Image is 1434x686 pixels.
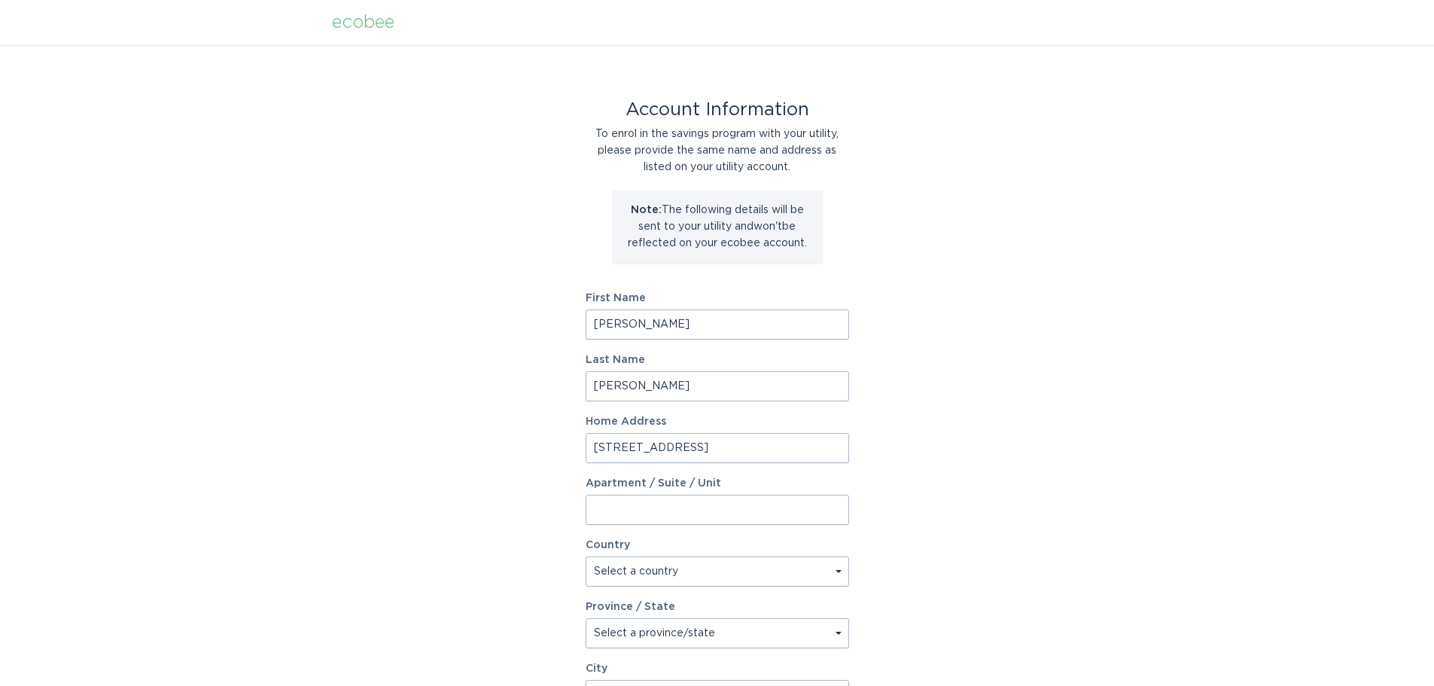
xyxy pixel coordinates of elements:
[623,202,811,252] p: The following details will be sent to your utility and won't be reflected on your ecobee account.
[586,540,630,550] label: Country
[586,126,849,175] div: To enrol in the savings program with your utility, please provide the same name and address as li...
[586,293,849,303] label: First Name
[586,355,849,365] label: Last Name
[586,102,849,118] div: Account Information
[586,602,675,612] label: Province / State
[586,478,849,489] label: Apartment / Suite / Unit
[586,663,849,674] label: City
[631,205,662,215] strong: Note:
[586,416,849,427] label: Home Address
[332,14,394,31] div: ecobee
